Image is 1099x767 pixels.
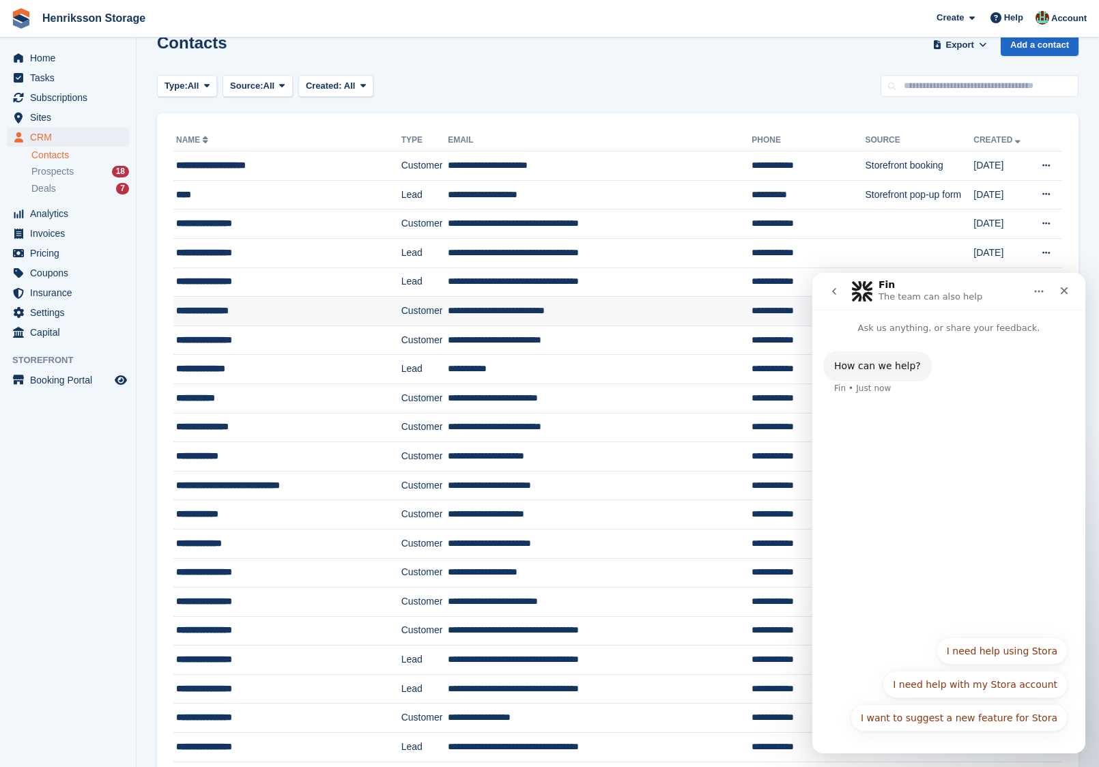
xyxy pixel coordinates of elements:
span: Export [946,38,974,52]
th: Phone [752,130,865,151]
a: Add a contact [1001,33,1079,56]
span: Type: [165,79,188,93]
span: Sites [30,108,112,127]
td: Customer [401,413,448,442]
span: Account [1051,12,1087,25]
span: Booking Portal [30,371,112,390]
span: Help [1004,11,1023,25]
td: Customer [401,704,448,733]
td: Lead [401,238,448,267]
a: menu [7,323,129,342]
td: Customer [401,325,448,355]
td: Lead [401,180,448,209]
img: stora-icon-8386f47178a22dfd0bd8f6a31ec36ba5ce8667c1dd55bd0f319d3a0aa187defe.svg [11,8,31,29]
a: menu [7,371,129,390]
span: Coupons [30,263,112,283]
th: Source [865,130,973,151]
td: Customer [401,209,448,239]
td: Customer [401,151,448,181]
button: Created: All [298,75,373,98]
span: Insurance [30,283,112,302]
button: Type: All [157,75,217,98]
td: [DATE] [973,151,1029,181]
span: Tasks [30,68,112,87]
td: Customer [401,500,448,530]
span: All [344,81,356,91]
td: Customer [401,529,448,558]
span: Home [30,48,112,68]
span: Source: [230,79,263,93]
span: All [263,79,275,93]
span: Create [937,11,964,25]
td: Lead [401,646,448,675]
a: Name [176,135,211,145]
a: Preview store [113,372,129,388]
td: Storefront pop-up form [865,180,973,209]
div: 18 [112,166,129,177]
td: Storefront booking [865,151,973,181]
a: menu [7,48,129,68]
a: Deals 7 [31,182,129,196]
td: Lead [401,355,448,384]
td: Lead [401,267,448,297]
a: menu [7,128,129,147]
td: Customer [401,471,448,500]
h1: Contacts [157,33,227,52]
a: menu [7,303,129,322]
span: Subscriptions [30,88,112,107]
a: menu [7,244,129,263]
a: menu [7,224,129,243]
a: Prospects 18 [31,164,129,179]
td: Customer [401,588,448,617]
iframe: Intercom live chat [812,273,1085,753]
div: 7 [116,183,129,194]
td: Customer [401,558,448,588]
td: Customer [401,383,448,413]
span: CRM [30,128,112,147]
a: Henriksson Storage [37,7,151,29]
td: [DATE] [973,180,1029,209]
td: Lead [401,733,448,762]
span: Pricing [30,244,112,263]
span: Invoices [30,224,112,243]
td: [DATE] [973,209,1029,239]
td: [DATE] [973,238,1029,267]
span: Storefront [12,353,136,367]
span: Capital [30,323,112,342]
td: Customer [401,297,448,326]
button: Source: All [223,75,293,98]
th: Type [401,130,448,151]
a: Created [973,135,1023,145]
th: Email [448,130,752,151]
a: menu [7,204,129,223]
a: menu [7,88,129,107]
a: menu [7,68,129,87]
td: [DATE] [973,267,1029,297]
img: Isak Martinelle [1036,11,1049,25]
span: Settings [30,303,112,322]
a: menu [7,283,129,302]
td: Customer [401,616,448,646]
span: Prospects [31,165,74,178]
span: Created: [306,81,342,91]
span: Deals [31,182,56,195]
a: Contacts [31,149,129,162]
button: Export [930,33,990,56]
a: menu [7,263,129,283]
a: menu [7,108,129,127]
td: Customer [401,442,448,472]
td: Lead [401,674,448,704]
